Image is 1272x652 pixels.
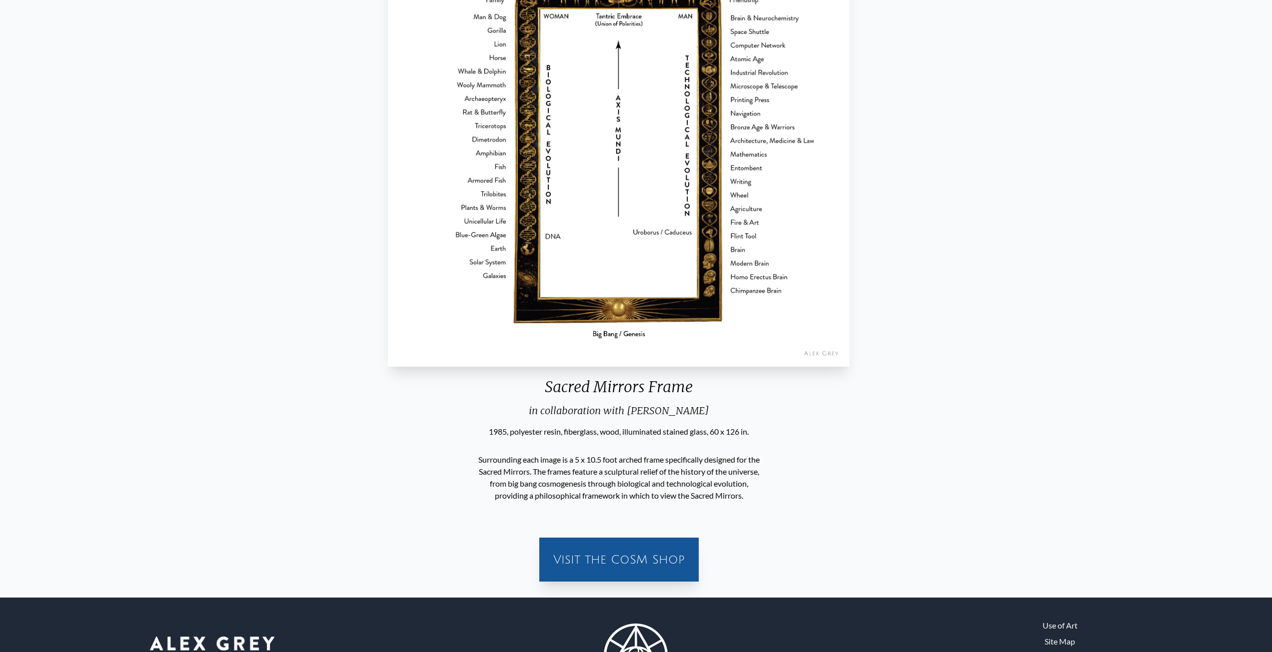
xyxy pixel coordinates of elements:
[545,544,693,576] a: Visit the CoSM Shop
[1043,620,1078,632] a: Use of Art
[477,450,761,506] p: Surrounding each image is a 5 x 10.5 foot arched frame specifically designed for the Sacred Mirro...
[1045,636,1075,648] a: Site Map
[384,426,854,438] div: 1985, polyester resin, fiberglass, wood, illuminated stained glass, 60 x 126 in.
[384,378,854,404] div: Sacred Mirrors Frame
[395,404,843,426] div: in collaboration with [PERSON_NAME]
